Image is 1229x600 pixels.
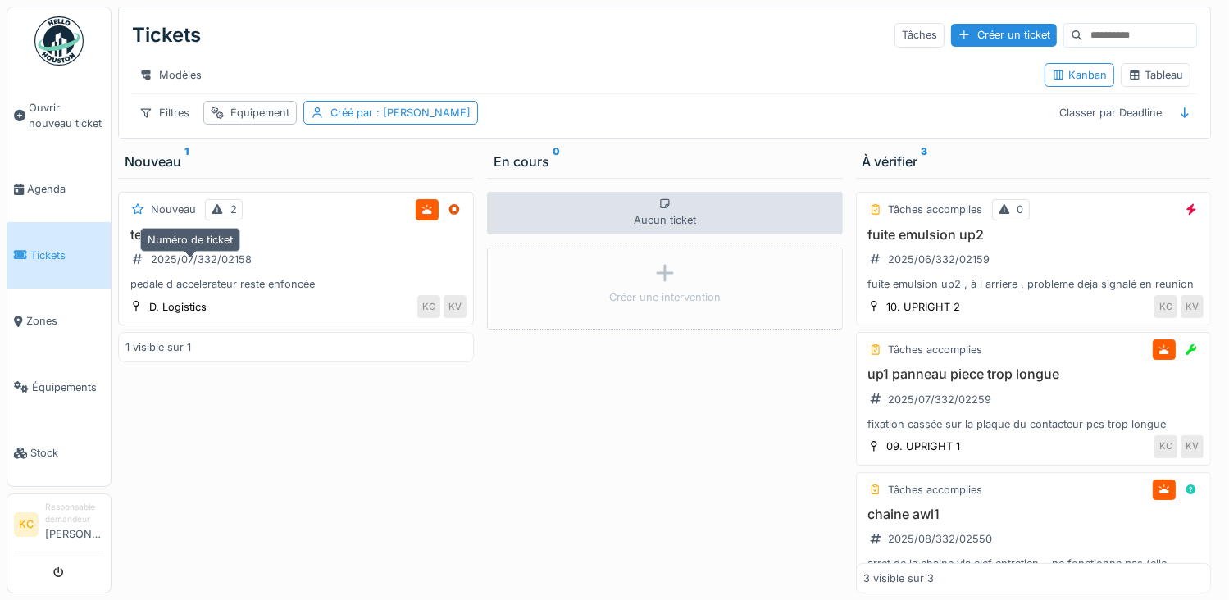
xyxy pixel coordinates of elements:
li: [PERSON_NAME] [45,501,104,548]
div: KC [1154,295,1177,318]
h3: fuite emulsion up2 [863,227,1204,243]
div: Nouveau [151,202,196,217]
div: Créer une intervention [609,289,721,305]
div: Classer par Deadline [1052,101,1169,125]
div: 2025/06/332/02159 [889,252,990,267]
span: Tickets [30,248,104,263]
div: 0 [1017,202,1024,217]
div: En cours [494,152,836,171]
div: KV [1181,435,1204,458]
span: Zones [26,313,104,329]
div: 2025/08/332/02550 [889,531,993,547]
div: Numéro de ticket [140,228,240,252]
span: Stock [30,445,104,461]
a: Agenda [7,157,111,222]
div: pedale d accelerateur reste enfoncée [125,276,467,292]
a: KC Responsable demandeur[PERSON_NAME] [14,501,104,552]
div: fuite emulsion up2 , à l arriere , probleme deja signalé en reunion [863,276,1204,292]
span: Équipements [32,380,104,395]
div: Tâches accomplies [889,482,983,498]
h3: chaine awl1 [863,507,1204,522]
div: 2025/07/332/02158 [151,252,252,267]
div: Créer un ticket [951,24,1057,46]
span: Agenda [27,181,104,197]
div: Équipement [230,105,289,120]
div: Créé par [330,105,471,120]
div: arret de la chaine via clef entretien .. ne fonctionne pas (elle arrete awl2) [863,556,1204,587]
h3: up1 panneau piece trop longue [863,366,1204,382]
div: 10. UPRIGHT 2 [887,299,961,315]
div: fixation cassée sur la plaque du contacteur pcs trop longue [863,416,1204,432]
div: Tâches [894,23,945,47]
div: KV [1181,295,1204,318]
div: Modèles [132,63,209,87]
div: 09. UPRIGHT 1 [887,439,961,454]
div: Nouveau [125,152,467,171]
a: Ouvrir nouveau ticket [7,75,111,157]
div: 3 visible sur 3 [863,570,934,586]
h3: terberg blanc [125,227,467,243]
span: Ouvrir nouveau ticket [29,100,104,131]
div: À vérifier [863,152,1205,171]
a: Tickets [7,222,111,288]
sup: 3 [922,152,928,171]
div: KC [417,295,440,318]
div: KV [444,295,467,318]
div: Responsable demandeur [45,501,104,526]
div: KC [1154,435,1177,458]
span: : [PERSON_NAME] [373,107,471,119]
div: Aucun ticket [487,192,843,234]
div: 2025/07/332/02259 [889,392,992,407]
a: Stock [7,420,111,485]
a: Équipements [7,354,111,420]
sup: 1 [184,152,189,171]
img: Badge_color-CXgf-gQk.svg [34,16,84,66]
div: 1 visible sur 1 [125,339,191,355]
div: 2 [230,202,237,217]
sup: 0 [553,152,560,171]
div: Tâches accomplies [889,342,983,357]
div: Tickets [132,14,201,57]
div: Filtres [132,101,197,125]
a: Zones [7,289,111,354]
div: D. Logistics [149,299,207,315]
div: Tâches accomplies [889,202,983,217]
div: Tableau [1128,67,1183,83]
li: KC [14,512,39,537]
div: Kanban [1052,67,1107,83]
